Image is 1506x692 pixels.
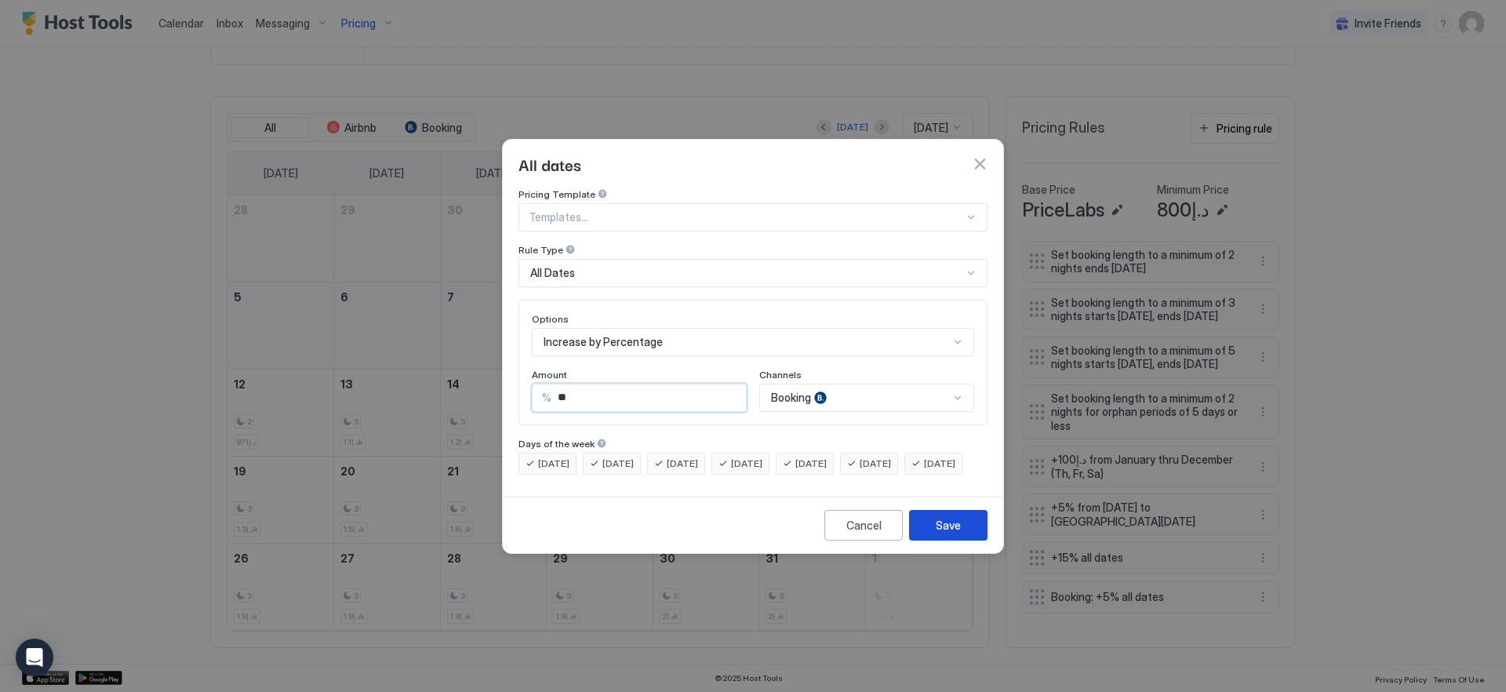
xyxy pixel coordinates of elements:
[846,517,882,534] div: Cancel
[532,369,567,381] span: Amount
[602,457,634,471] span: [DATE]
[16,639,53,676] div: Open Intercom Messenger
[771,391,811,405] span: Booking
[667,457,698,471] span: [DATE]
[538,457,569,471] span: [DATE]
[518,188,595,200] span: Pricing Template
[518,438,595,450] span: Days of the week
[795,457,827,471] span: [DATE]
[936,517,961,534] div: Save
[824,510,903,541] button: Cancel
[731,457,762,471] span: [DATE]
[551,384,746,411] input: Input Field
[909,510,988,541] button: Save
[924,457,955,471] span: [DATE]
[530,266,575,280] span: All Dates
[542,391,551,405] span: %
[759,369,802,381] span: Channels
[518,152,581,176] span: All dates
[518,244,563,256] span: Rule Type
[544,335,663,349] span: Increase by Percentage
[532,313,569,325] span: Options
[860,457,891,471] span: [DATE]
